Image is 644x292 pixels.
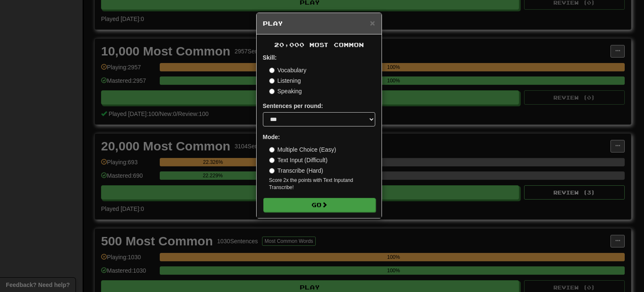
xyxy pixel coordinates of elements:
[269,158,275,163] input: Text Input (Difficult)
[263,102,323,110] label: Sentences per round:
[263,134,280,140] strong: Mode:
[269,78,275,84] input: Listening
[269,177,375,191] small: Score 2x the points with Text Input and Transcribe !
[274,41,364,48] span: 20,000 Most Common
[370,18,375,27] button: Close
[370,18,375,28] span: ×
[269,156,328,164] label: Text Input (Difficult)
[269,68,275,73] input: Vocabulary
[269,89,275,94] input: Speaking
[263,19,375,28] h5: Play
[269,145,336,154] label: Multiple Choice (Easy)
[269,168,275,174] input: Transcribe (Hard)
[269,76,301,85] label: Listening
[269,147,275,153] input: Multiple Choice (Easy)
[269,66,306,74] label: Vocabulary
[263,54,277,61] strong: Skill:
[269,166,323,175] label: Transcribe (Hard)
[269,87,302,95] label: Speaking
[263,198,376,212] button: Go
